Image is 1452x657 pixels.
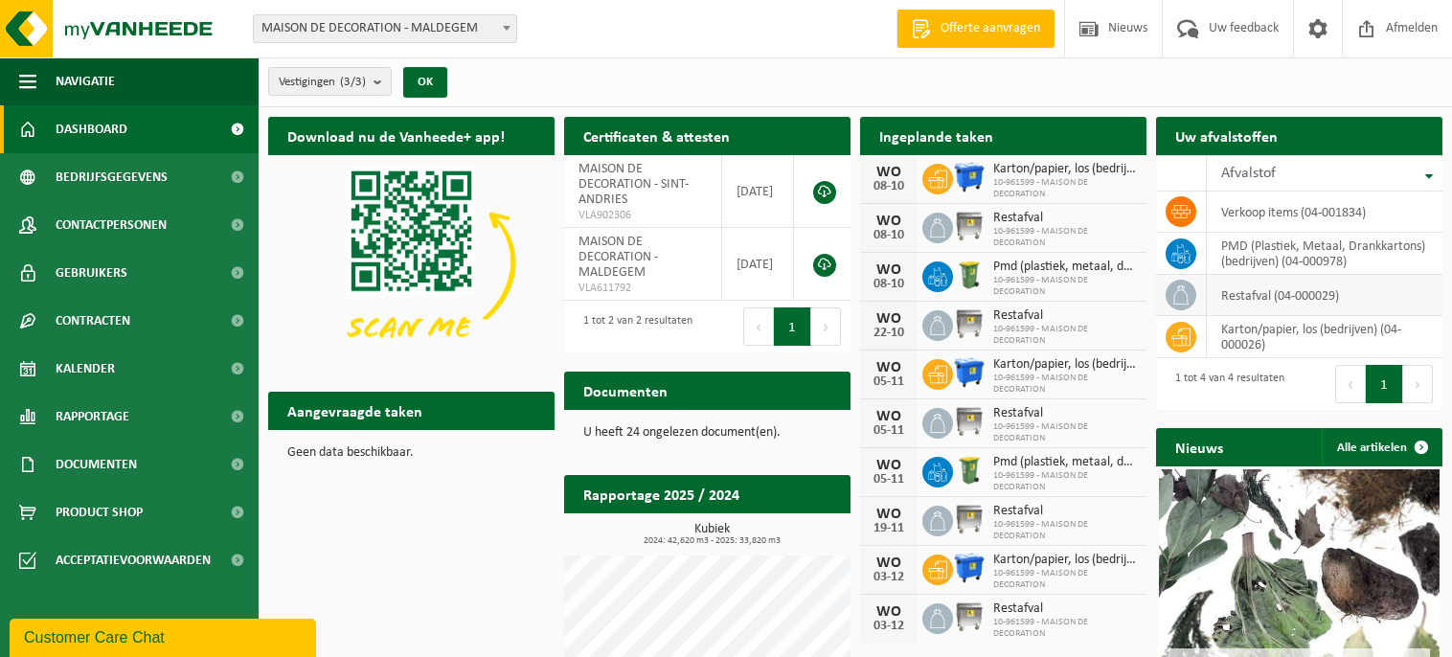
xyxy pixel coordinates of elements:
[993,519,1137,542] span: 10-961599 - MAISON DE DECORATION
[268,392,442,429] h2: Aangevraagde taken
[953,454,986,487] img: WB-0240-HPE-GN-50
[811,307,841,346] button: Next
[579,235,658,280] span: MAISON DE DECORATION - MALDEGEM
[870,262,908,278] div: WO
[993,601,1137,617] span: Restafval
[993,504,1137,519] span: Restafval
[1322,428,1441,466] a: Alle artikelen
[870,180,908,193] div: 08-10
[870,360,908,375] div: WO
[1221,166,1276,181] span: Afvalstof
[1207,192,1442,233] td: verkoop items (04-001834)
[1166,363,1284,405] div: 1 tot 4 van 4 resultaten
[1207,275,1442,316] td: restafval (04-000029)
[56,536,211,584] span: Acceptatievoorwaarden
[993,421,1137,444] span: 10-961599 - MAISON DE DECORATION
[56,345,115,393] span: Kalender
[56,297,130,345] span: Contracten
[574,536,851,546] span: 2024: 42,620 m3 - 2025: 33,820 m3
[870,375,908,389] div: 05-11
[340,76,366,88] count: (3/3)
[403,67,447,98] button: OK
[993,568,1137,591] span: 10-961599 - MAISON DE DECORATION
[1403,365,1433,403] button: Next
[993,617,1137,640] span: 10-961599 - MAISON DE DECORATION
[993,324,1137,347] span: 10-961599 - MAISON DE DECORATION
[708,512,849,551] a: Bekijk rapportage
[1156,428,1242,465] h2: Nieuws
[722,155,794,228] td: [DATE]
[993,553,1137,568] span: Karton/papier, los (bedrijven)
[860,117,1012,154] h2: Ingeplande taken
[579,208,707,223] span: VLA902306
[870,458,908,473] div: WO
[993,406,1137,421] span: Restafval
[870,311,908,327] div: WO
[870,522,908,535] div: 19-11
[287,446,535,460] p: Geen data beschikbaar.
[56,201,167,249] span: Contactpersonen
[993,162,1137,177] span: Karton/papier, los (bedrijven)
[993,470,1137,493] span: 10-961599 - MAISON DE DECORATION
[1335,365,1366,403] button: Previous
[953,503,986,535] img: WB-1100-GAL-GY-02
[268,155,555,370] img: Download de VHEPlus App
[870,424,908,438] div: 05-11
[574,523,851,546] h3: Kubiek
[870,555,908,571] div: WO
[870,327,908,340] div: 22-10
[953,356,986,389] img: WB-1100-HPE-BE-01
[870,507,908,522] div: WO
[56,153,168,201] span: Bedrijfsgegevens
[56,249,127,297] span: Gebruikers
[722,228,794,301] td: [DATE]
[574,306,692,348] div: 1 tot 2 van 2 resultaten
[56,57,115,105] span: Navigatie
[870,571,908,584] div: 03-12
[583,426,831,440] p: U heeft 24 ongelezen document(en).
[953,405,986,438] img: WB-1100-GAL-GY-02
[993,357,1137,373] span: Karton/papier, los (bedrijven)
[953,161,986,193] img: WB-1100-HPE-BE-01
[870,214,908,229] div: WO
[953,210,986,242] img: WB-1100-GAL-GY-02
[953,307,986,340] img: WB-1100-GAL-GY-02
[268,67,392,96] button: Vestigingen(3/3)
[268,117,524,154] h2: Download nu de Vanheede+ app!
[870,229,908,242] div: 08-10
[936,19,1045,38] span: Offerte aanvragen
[1207,316,1442,358] td: karton/papier, los (bedrijven) (04-000026)
[254,15,516,42] span: MAISON DE DECORATION - MALDEGEM
[993,260,1137,275] span: Pmd (plastiek, metaal, drankkartons) (bedrijven)
[579,281,707,296] span: VLA611792
[953,259,986,291] img: WB-0240-HPE-GN-50
[56,105,127,153] span: Dashboard
[953,600,986,633] img: WB-1100-GAL-GY-02
[870,409,908,424] div: WO
[1366,365,1403,403] button: 1
[993,226,1137,249] span: 10-961599 - MAISON DE DECORATION
[564,117,749,154] h2: Certificaten & attesten
[279,68,366,97] span: Vestigingen
[870,620,908,633] div: 03-12
[10,615,320,657] iframe: chat widget
[1156,117,1297,154] h2: Uw afvalstoffen
[953,552,986,584] img: WB-1100-HPE-BE-01
[896,10,1055,48] a: Offerte aanvragen
[56,393,129,441] span: Rapportage
[993,455,1137,470] span: Pmd (plastiek, metaal, drankkartons) (bedrijven)
[564,372,687,409] h2: Documenten
[993,177,1137,200] span: 10-961599 - MAISON DE DECORATION
[993,275,1137,298] span: 10-961599 - MAISON DE DECORATION
[993,211,1137,226] span: Restafval
[1207,233,1442,275] td: PMD (Plastiek, Metaal, Drankkartons) (bedrijven) (04-000978)
[993,308,1137,324] span: Restafval
[870,473,908,487] div: 05-11
[743,307,774,346] button: Previous
[774,307,811,346] button: 1
[870,165,908,180] div: WO
[564,475,759,512] h2: Rapportage 2025 / 2024
[870,278,908,291] div: 08-10
[993,373,1137,396] span: 10-961599 - MAISON DE DECORATION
